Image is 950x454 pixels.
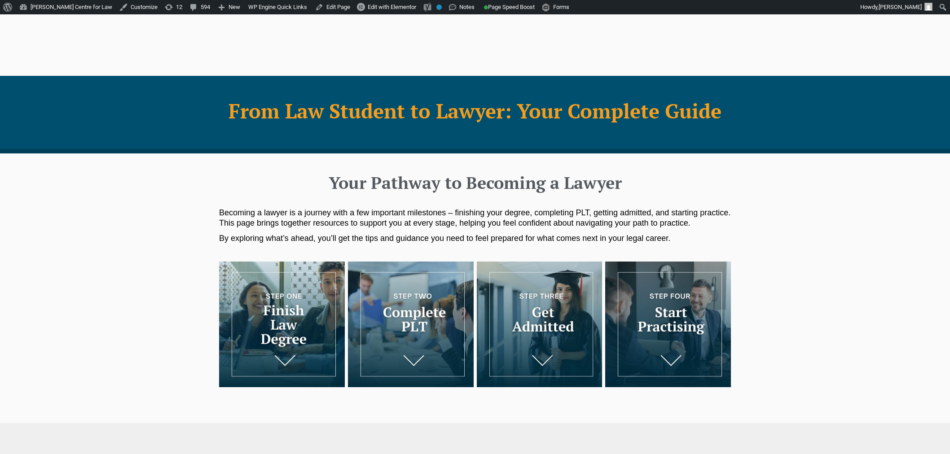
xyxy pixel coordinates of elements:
[436,4,442,10] div: No index
[219,208,730,227] span: Becoming a lawyer is a journey with a few important milestones – finishing your degree, completin...
[219,234,670,243] span: By exploring what’s ahead, you’ll get the tips and guidance you need to feel prepared for what co...
[879,4,922,10] span: [PERSON_NAME]
[224,171,726,194] h2: Your Pathway to Becoming a Lawyer
[368,4,416,10] span: Edit with Elementor
[224,100,726,122] h1: From Law Student to Lawyer: Your Complete Guide​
